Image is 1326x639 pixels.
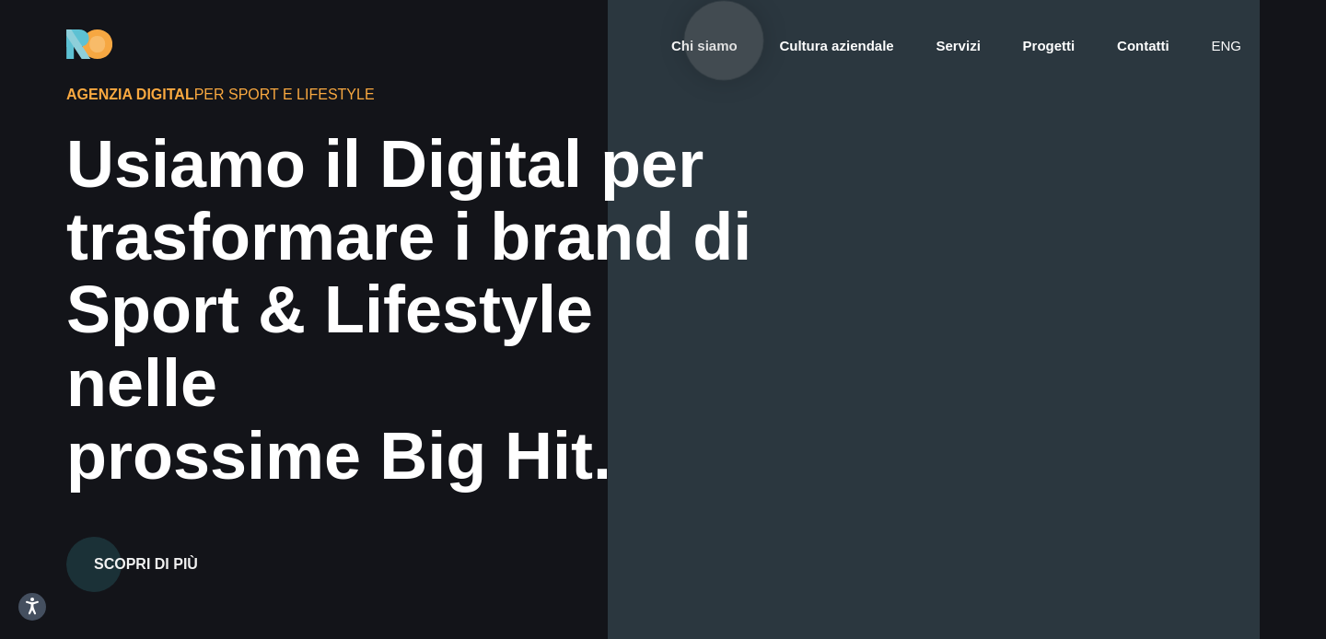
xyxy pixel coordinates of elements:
div: Usiamo il Digital per [66,128,759,201]
div: per Sport e Lifestyle [66,84,564,106]
button: Scopri di più [66,537,226,592]
span: Agenzia Digital [66,87,194,102]
a: Progetti [1021,36,1077,57]
a: Cultura aziendale [777,36,895,57]
a: Servizi [934,36,982,57]
img: Ride On Agency Logo [66,29,112,59]
a: Scopri di più [66,515,226,592]
a: Chi siamo [669,36,739,57]
div: Sport & Lifestyle nelle [66,273,759,419]
div: prossime Big Hit. [66,420,759,493]
a: Contatti [1115,36,1171,57]
a: eng [1209,36,1243,57]
div: trasformare i brand di [66,201,759,273]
